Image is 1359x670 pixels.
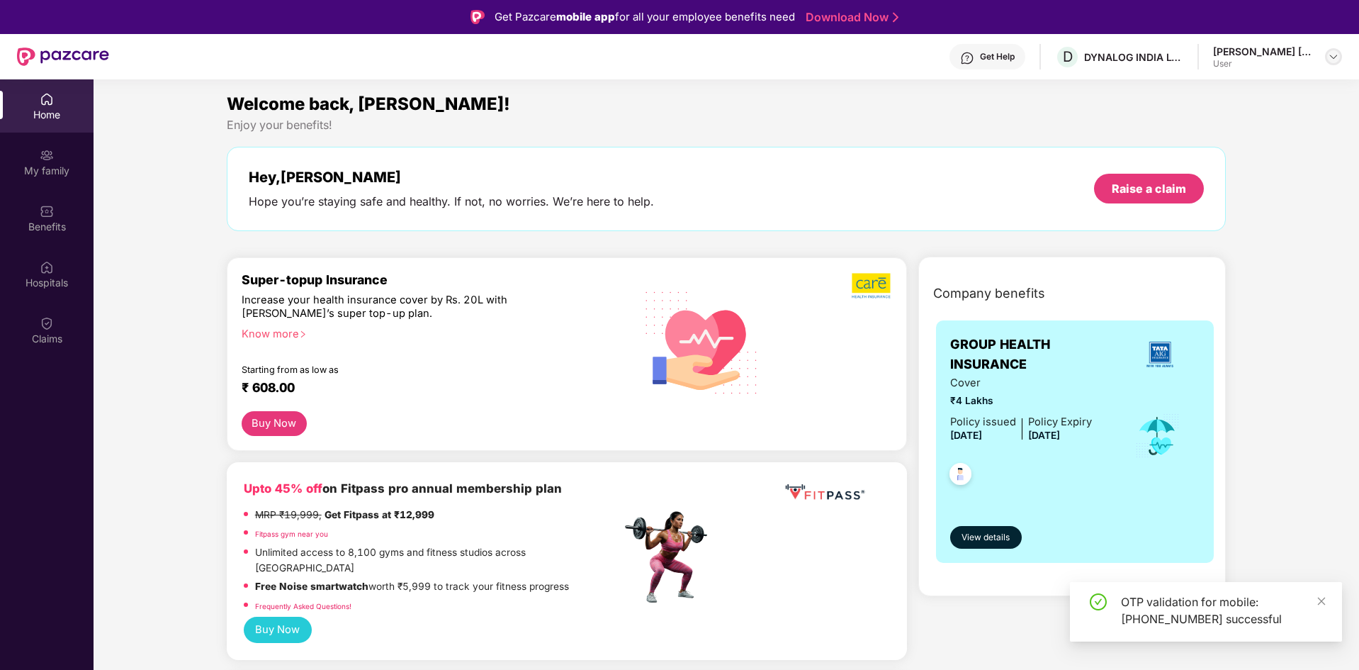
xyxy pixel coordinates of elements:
img: svg+xml;base64,PHN2ZyB4bWxucz0iaHR0cDovL3d3dy53My5vcmcvMjAwMC9zdmciIHdpZHRoPSI0OC45NDMiIGhlaWdodD... [943,459,978,493]
img: svg+xml;base64,PHN2ZyBpZD0iRHJvcGRvd24tMzJ4MzIiIHhtbG5zPSJodHRwOi8vd3d3LnczLm9yZy8yMDAwL3N2ZyIgd2... [1328,51,1339,62]
img: fpp.png [621,508,720,607]
div: Get Pazcare for all your employee benefits need [495,9,795,26]
a: Frequently Asked Questions! [255,602,351,610]
a: Download Now [806,10,894,25]
div: Starting from as low as [242,364,561,374]
img: insurerLogo [1141,335,1179,374]
button: View details [950,526,1022,549]
strong: mobile app [556,10,615,23]
img: svg+xml;base64,PHN2ZyB3aWR0aD0iMjAiIGhlaWdodD0iMjAiIHZpZXdCb3g9IjAgMCAyMCAyMCIgZmlsbD0ibm9uZSIgeG... [40,148,54,162]
img: icon [1134,413,1180,459]
div: Super-topup Insurance [242,272,621,287]
span: Company benefits [933,284,1045,303]
strong: Free Noise smartwatch [255,581,368,592]
span: View details [962,531,1010,545]
span: D [1063,48,1073,65]
div: Get Help [980,51,1015,62]
div: [PERSON_NAME] [PERSON_NAME] [1213,45,1312,58]
div: Raise a claim [1112,181,1186,196]
div: ₹ 608.00 [242,380,607,397]
img: New Pazcare Logo [17,48,109,66]
b: on Fitpass pro annual membership plan [244,481,562,496]
img: b5dec4f62d2307b9de63beb79f102df3.png [852,272,892,299]
span: right [299,330,307,338]
strong: Get Fitpass at ₹12,999 [325,509,434,520]
div: Increase your health insurance cover by Rs. 20L with [PERSON_NAME]’s super top-up plan. [242,294,560,321]
div: Hope you’re staying safe and healthy. If not, no worries. We’re here to help. [249,194,654,209]
button: Buy Now [242,411,307,436]
del: MRP ₹19,999, [255,509,322,520]
p: worth ₹5,999 to track your fitness progress [255,579,569,595]
div: Enjoy your benefits! [227,118,1227,133]
button: Buy Now [244,617,312,643]
span: Cover [950,375,1092,391]
div: Hey, [PERSON_NAME] [249,169,654,186]
img: Logo [470,10,485,24]
b: Upto 45% off [244,481,322,496]
span: [DATE] [950,430,982,441]
span: check-circle [1090,593,1107,610]
div: User [1213,58,1312,69]
span: [DATE] [1028,430,1060,441]
div: Policy Expiry [1028,414,1092,430]
div: Policy issued [950,414,1016,430]
div: OTP validation for mobile: [PHONE_NUMBER] successful [1121,593,1325,627]
div: Know more [242,328,613,337]
img: svg+xml;base64,PHN2ZyBpZD0iQmVuZWZpdHMiIHhtbG5zPSJodHRwOi8vd3d3LnczLm9yZy8yMDAwL3N2ZyIgd2lkdGg9Ij... [40,204,54,218]
span: ₹4 Lakhs [950,393,1092,409]
img: svg+xml;base64,PHN2ZyBpZD0iSG9zcGl0YWxzIiB4bWxucz0iaHR0cDovL3d3dy53My5vcmcvMjAwMC9zdmciIHdpZHRoPS... [40,260,54,274]
p: Unlimited access to 8,100 gyms and fitness studios across [GEOGRAPHIC_DATA] [255,545,621,576]
img: svg+xml;base64,PHN2ZyB4bWxucz0iaHR0cDovL3d3dy53My5vcmcvMjAwMC9zdmciIHhtbG5zOnhsaW5rPSJodHRwOi8vd3... [634,273,769,411]
a: Fitpass gym near you [255,530,328,538]
img: fppp.png [782,479,867,506]
span: close [1316,596,1326,606]
img: svg+xml;base64,PHN2ZyBpZD0iQ2xhaW0iIHhtbG5zPSJodHRwOi8vd3d3LnczLm9yZy8yMDAwL3N2ZyIgd2lkdGg9IjIwIi... [40,316,54,330]
img: Stroke [893,10,898,25]
span: Welcome back, [PERSON_NAME]! [227,94,510,114]
div: DYNALOG INDIA LTD [1084,50,1183,64]
img: svg+xml;base64,PHN2ZyBpZD0iSG9tZSIgeG1sbnM9Imh0dHA6Ly93d3cudzMub3JnLzIwMDAvc3ZnIiB3aWR0aD0iMjAiIG... [40,92,54,106]
img: svg+xml;base64,PHN2ZyBpZD0iSGVscC0zMngzMiIgeG1sbnM9Imh0dHA6Ly93d3cudzMub3JnLzIwMDAvc3ZnIiB3aWR0aD... [960,51,974,65]
span: GROUP HEALTH INSURANCE [950,335,1120,375]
